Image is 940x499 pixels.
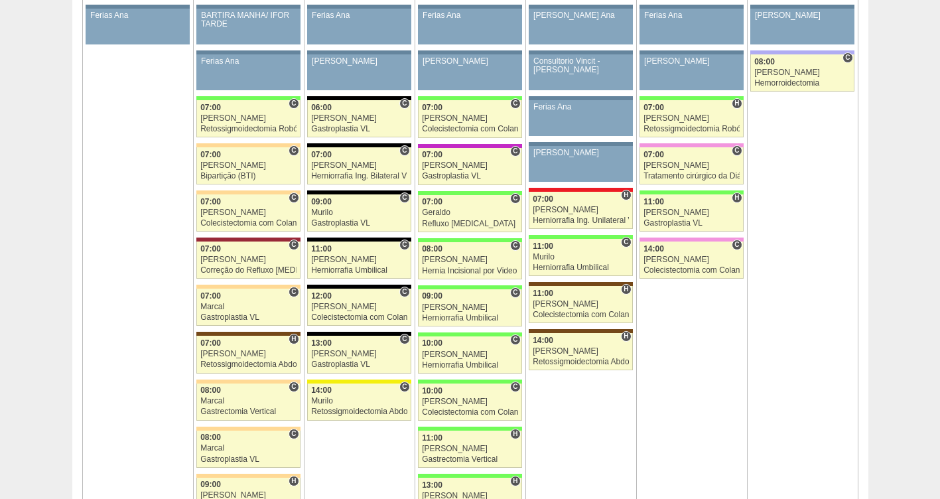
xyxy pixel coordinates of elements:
[196,474,300,478] div: Key: Bartira
[196,190,300,194] div: Key: Bartira
[422,161,518,170] div: [PERSON_NAME]
[422,314,518,322] div: Herniorrafia Umbilical
[750,5,854,9] div: Key: Aviso
[418,100,521,137] a: C 07:00 [PERSON_NAME] Colecistectomia com Colangiografia VL
[196,336,300,373] a: H 07:00 [PERSON_NAME] Retossigmoidectomia Abdominal VL
[196,54,300,90] a: Ferias Ana
[289,98,299,109] span: Consultório
[422,350,518,359] div: [PERSON_NAME]
[422,445,518,453] div: [PERSON_NAME]
[307,384,411,421] a: C 14:00 Murilo Retossigmoidectomia Abdominal VL
[200,103,221,112] span: 07:00
[422,303,518,312] div: [PERSON_NAME]
[639,50,743,54] div: Key: Aviso
[644,57,739,66] div: [PERSON_NAME]
[307,332,411,336] div: Key: Blanc
[533,206,629,214] div: [PERSON_NAME]
[311,114,407,123] div: [PERSON_NAME]
[510,476,520,486] span: Hospital
[196,5,300,9] div: Key: Aviso
[311,266,407,275] div: Herniorrafia Umbilical
[418,96,521,100] div: Key: Brasil
[289,334,299,344] span: Hospital
[418,289,521,326] a: C 09:00 [PERSON_NAME] Herniorrafia Umbilical
[422,408,518,417] div: Colecistectomia com Colangiografia VL
[200,255,297,264] div: [PERSON_NAME]
[307,336,411,373] a: C 13:00 [PERSON_NAME] Gastroplastia VL
[422,361,518,370] div: Herniorrafia Umbilical
[639,5,743,9] div: Key: Aviso
[639,54,743,90] a: [PERSON_NAME]
[289,382,299,392] span: Consultório
[311,313,407,322] div: Colecistectomia com Colangiografia VL
[200,313,297,322] div: Gastroplastia VL
[311,291,332,301] span: 12:00
[196,143,300,147] div: Key: Bartira
[196,9,300,44] a: BARTIRA MANHÃ/ IFOR TARDE
[533,311,629,319] div: Colecistectomia com Colangiografia VL
[196,380,300,384] div: Key: Bartira
[754,68,850,77] div: [PERSON_NAME]
[311,103,332,112] span: 06:00
[639,238,743,242] div: Key: Albert Einstein
[422,197,442,206] span: 07:00
[289,240,299,250] span: Consultório
[643,208,740,217] div: [PERSON_NAME]
[418,242,521,279] a: C 08:00 [PERSON_NAME] Hernia Incisional por Video
[422,125,518,133] div: Colecistectomia com Colangiografia VL
[529,96,632,100] div: Key: Aviso
[307,242,411,279] a: C 11:00 [PERSON_NAME] Herniorrafia Umbilical
[533,347,629,356] div: [PERSON_NAME]
[422,455,518,464] div: Gastrectomia Vertical
[311,197,332,206] span: 09:00
[418,427,521,431] div: Key: Brasil
[423,57,517,66] div: [PERSON_NAME]
[307,190,411,194] div: Key: Blanc
[639,100,743,137] a: H 07:00 [PERSON_NAME] Retossigmoidectomia Robótica
[533,263,629,272] div: Herniorrafia Umbilical
[643,125,740,133] div: Retossigmoidectomia Robótica
[196,332,300,336] div: Key: Santa Joana
[750,9,854,44] a: [PERSON_NAME]
[529,329,632,333] div: Key: Santa Joana
[200,291,221,301] span: 07:00
[732,145,742,156] span: Consultório
[418,191,521,195] div: Key: Brasil
[196,384,300,421] a: C 08:00 Marcal Gastrectomia Vertical
[643,219,740,228] div: Gastroplastia VL
[418,54,521,90] a: [PERSON_NAME]
[732,98,742,109] span: Hospital
[200,197,221,206] span: 07:00
[533,289,553,298] span: 11:00
[842,52,852,63] span: Consultório
[533,194,553,204] span: 07:00
[200,407,297,416] div: Gastrectomia Vertical
[289,287,299,297] span: Consultório
[307,5,411,9] div: Key: Aviso
[200,360,297,369] div: Retossigmoidectomia Abdominal VL
[418,380,521,384] div: Key: Brasil
[196,50,300,54] div: Key: Aviso
[643,161,740,170] div: [PERSON_NAME]
[196,242,300,279] a: C 07:00 [PERSON_NAME] Correção do Refluxo [MEDICAL_DATA] esofágico Robótico
[639,143,743,147] div: Key: Albert Einstein
[644,11,739,20] div: Ferias Ana
[196,289,300,326] a: C 07:00 Marcal Gastroplastia VL
[639,147,743,184] a: C 07:00 [PERSON_NAME] Tratamento cirúrgico da Diástase do reto abdomem
[529,333,632,370] a: H 14:00 [PERSON_NAME] Retossigmoidectomia Abdominal VL
[529,50,632,54] div: Key: Aviso
[529,142,632,146] div: Key: Aviso
[422,267,518,275] div: Hernia Incisional por Video
[529,192,632,229] a: H 07:00 [PERSON_NAME] Herniorrafia Ing. Unilateral VL
[307,96,411,100] div: Key: Blanc
[418,238,521,242] div: Key: Brasil
[200,386,221,395] span: 08:00
[399,382,409,392] span: Consultório
[639,96,743,100] div: Key: Brasil
[311,150,332,159] span: 07:00
[200,480,221,489] span: 09:00
[399,145,409,156] span: Consultório
[307,50,411,54] div: Key: Aviso
[750,54,854,92] a: C 08:00 [PERSON_NAME] Hemorroidectomia
[311,303,407,311] div: [PERSON_NAME]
